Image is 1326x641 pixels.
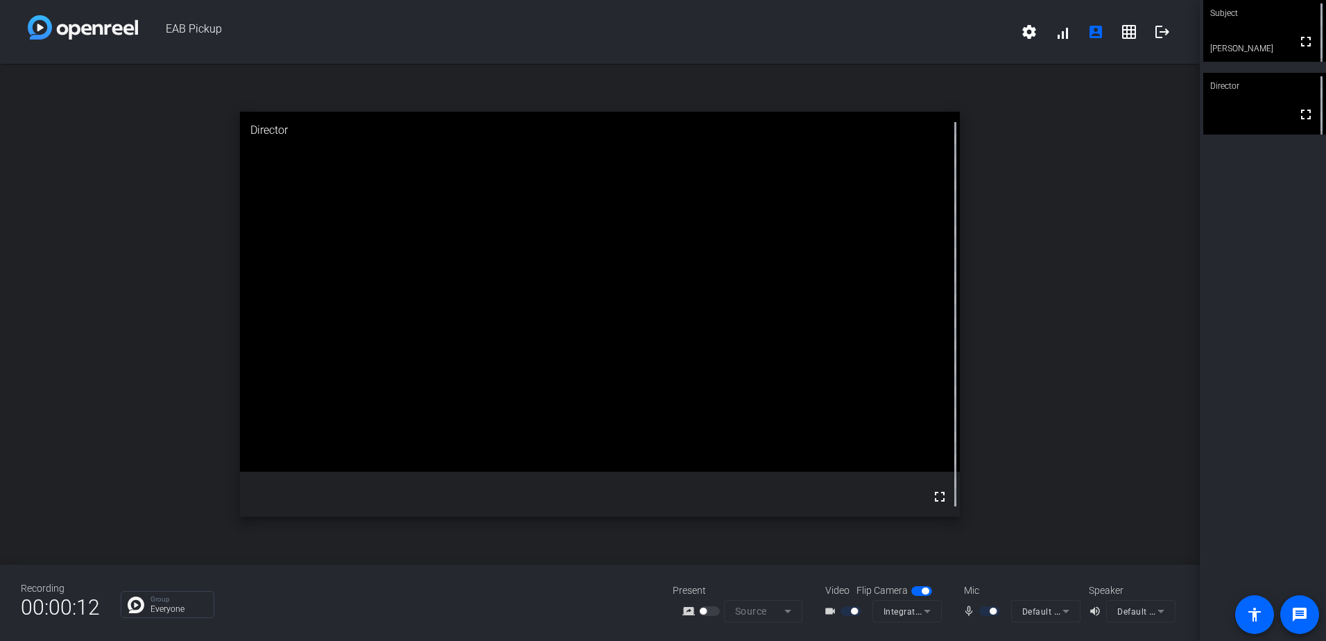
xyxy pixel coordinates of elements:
div: Present [673,583,811,598]
div: Mic [950,583,1089,598]
p: Everyone [150,605,207,613]
button: signal_cellular_alt [1046,15,1079,49]
mat-icon: volume_up [1089,603,1105,619]
div: Director [240,112,960,149]
mat-icon: screen_share_outline [682,603,699,619]
mat-icon: mic_none [963,603,979,619]
mat-icon: fullscreen [931,488,948,505]
mat-icon: accessibility [1246,606,1263,623]
mat-icon: account_box [1087,24,1104,40]
span: EAB Pickup [138,15,1013,49]
div: Speaker [1089,583,1172,598]
img: white-gradient.svg [28,15,138,40]
mat-icon: fullscreen [1298,33,1314,50]
mat-icon: settings [1021,24,1037,40]
mat-icon: grid_on [1121,24,1137,40]
mat-icon: videocam_outline [824,603,841,619]
div: Recording [21,581,100,596]
mat-icon: message [1291,606,1308,623]
span: Video [825,583,850,598]
span: 00:00:12 [21,590,100,624]
p: Group [150,596,207,603]
div: Director [1203,73,1326,99]
mat-icon: fullscreen [1298,106,1314,123]
img: Chat Icon [128,597,144,613]
mat-icon: logout [1154,24,1171,40]
span: Flip Camera [856,583,908,598]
